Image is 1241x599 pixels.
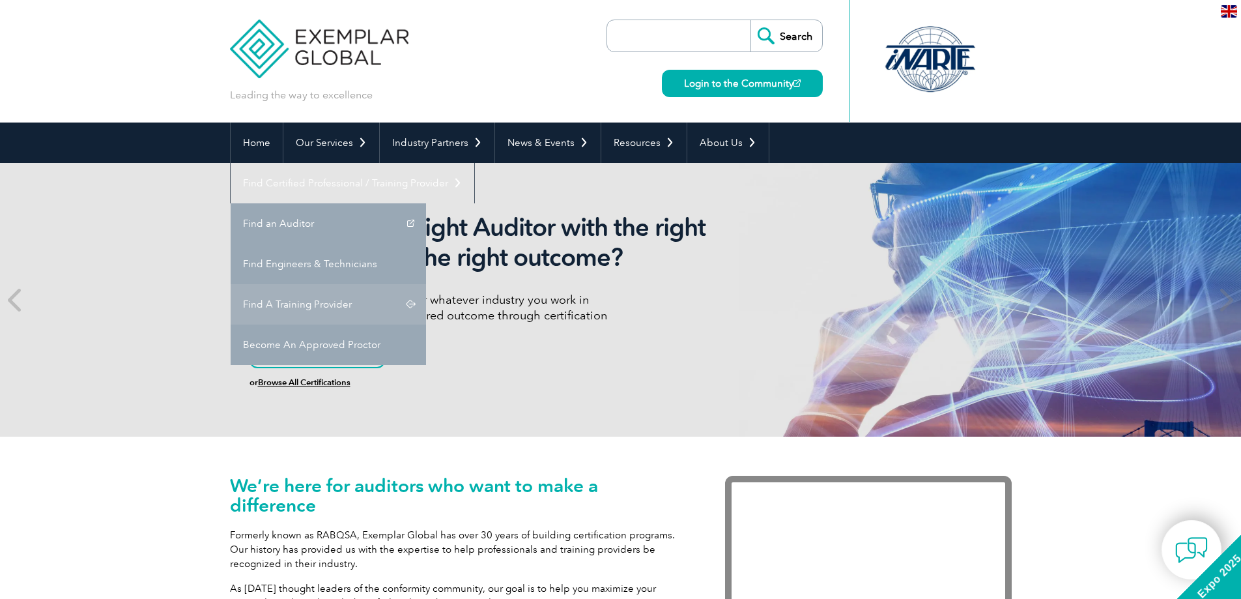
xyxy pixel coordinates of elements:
[230,528,686,571] p: Formerly known as RABQSA, Exemplar Global has over 30 years of building certification programs. O...
[1221,5,1237,18] img: en
[258,377,350,387] a: Browse All Certifications
[231,284,426,325] a: Find A Training Provider
[687,123,769,163] a: About Us
[231,163,474,203] a: Find Certified Professional / Training Provider
[231,123,283,163] a: Home
[793,80,801,87] img: open_square.png
[230,476,686,515] h1: We’re here for auditors who want to make a difference
[250,212,738,272] h2: Want to be the right Auditor with the right skills to deliver the right outcome?
[231,244,426,284] a: Find Engineers & Technicians
[250,292,738,323] p: Whatever language you speak or whatever industry you work in We are here to support your desired ...
[380,123,494,163] a: Industry Partners
[283,123,379,163] a: Our Services
[662,70,823,97] a: Login to the Community
[250,378,738,387] h6: or
[231,203,426,244] a: Find an Auditor
[231,325,426,365] a: Become An Approved Proctor
[1175,534,1208,566] img: contact-chat.png
[750,20,822,51] input: Search
[495,123,601,163] a: News & Events
[230,88,373,102] p: Leading the way to excellence
[601,123,687,163] a: Resources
